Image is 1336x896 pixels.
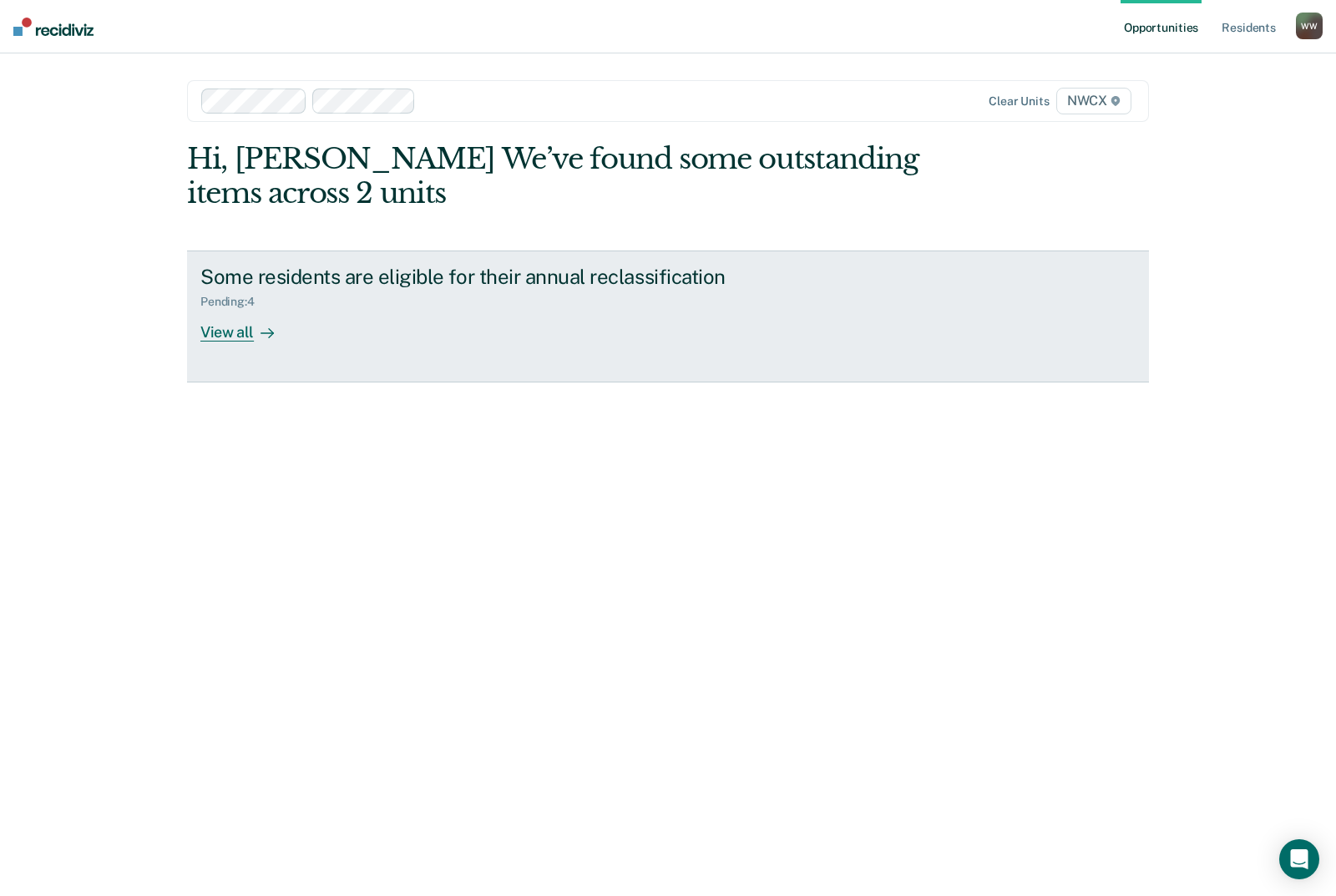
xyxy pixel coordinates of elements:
[1296,13,1323,39] div: W W
[13,18,94,36] img: Recidiviz
[200,295,268,309] div: Pending : 4
[200,265,787,289] div: Some residents are eligible for their annual reclassification
[989,94,1050,109] div: Clear units
[1056,88,1131,114] span: NWCX
[200,309,294,342] div: View all
[187,251,1149,382] a: Some residents are eligible for their annual reclassificationPending:4View all
[1296,13,1323,39] button: WW
[1279,839,1319,879] div: Open Intercom Messenger
[187,142,957,210] div: Hi, [PERSON_NAME] We’ve found some outstanding items across 2 units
